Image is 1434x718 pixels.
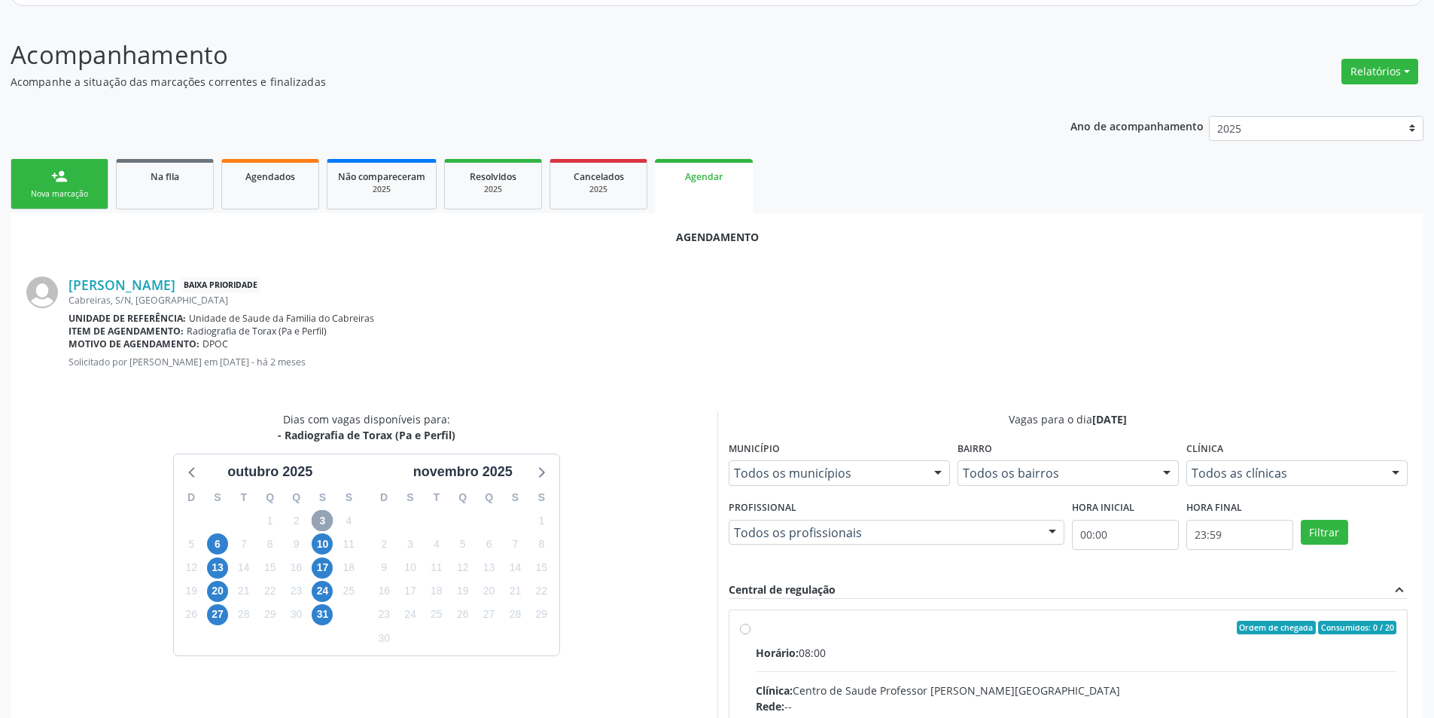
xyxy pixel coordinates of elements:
label: Bairro [958,438,992,461]
div: Q [257,486,283,509]
span: domingo, 2 de novembro de 2025 [373,533,394,555]
label: Hora final [1186,496,1242,520]
span: sábado, 29 de novembro de 2025 [531,604,552,625]
span: quarta-feira, 26 de novembro de 2025 [452,604,473,625]
span: domingo, 5 de outubro de 2025 [181,533,202,555]
span: [DATE] [1092,412,1127,426]
div: T [423,486,449,509]
span: Unidade de Saude da Familia do Cabreiras [189,312,374,325]
span: terça-feira, 14 de outubro de 2025 [233,558,254,579]
span: domingo, 12 de outubro de 2025 [181,558,202,579]
div: Nova marcação [22,188,97,200]
span: domingo, 19 de outubro de 2025 [181,581,202,602]
span: sábado, 22 de novembro de 2025 [531,581,552,602]
span: Cancelados [574,170,624,183]
span: quinta-feira, 2 de outubro de 2025 [286,510,307,531]
span: sexta-feira, 28 de novembro de 2025 [504,604,525,625]
span: sexta-feira, 17 de outubro de 2025 [312,558,333,579]
span: segunda-feira, 6 de outubro de 2025 [207,533,228,555]
span: sexta-feira, 21 de novembro de 2025 [504,581,525,602]
span: terça-feira, 7 de outubro de 2025 [233,533,254,555]
span: domingo, 9 de novembro de 2025 [373,558,394,579]
div: S [397,486,424,509]
span: quinta-feira, 16 de outubro de 2025 [286,558,307,579]
div: T [230,486,257,509]
div: S [205,486,231,509]
span: terça-feira, 28 de outubro de 2025 [233,604,254,625]
span: Rede: [756,699,784,713]
b: Unidade de referência: [69,312,186,325]
span: domingo, 23 de novembro de 2025 [373,604,394,625]
span: Consumidos: 0 / 20 [1318,621,1396,634]
label: Profissional [729,496,796,520]
span: quinta-feira, 20 de novembro de 2025 [479,581,500,602]
div: 2025 [455,184,531,195]
span: quarta-feira, 15 de outubro de 2025 [260,558,281,579]
label: Município [729,438,780,461]
span: sábado, 18 de outubro de 2025 [338,558,359,579]
a: [PERSON_NAME] [69,277,175,293]
div: 08:00 [756,645,1397,661]
div: Q [283,486,309,509]
span: Ordem de chegada [1237,621,1316,634]
span: quarta-feira, 5 de novembro de 2025 [452,533,473,555]
span: Todos os profissionais [734,525,1034,540]
span: segunda-feira, 20 de outubro de 2025 [207,581,228,602]
span: sábado, 1 de novembro de 2025 [531,510,552,531]
span: quarta-feira, 8 de outubro de 2025 [260,533,281,555]
p: Acompanhe a situação das marcações correntes e finalizadas [11,74,1000,90]
span: Agendados [245,170,295,183]
div: -- [756,698,1397,714]
button: Filtrar [1301,520,1348,545]
span: Resolvidos [470,170,516,183]
span: quinta-feira, 13 de novembro de 2025 [479,558,500,579]
span: terça-feira, 4 de novembro de 2025 [426,533,447,555]
span: DPOC [202,338,228,350]
div: Vagas para o dia [729,411,1408,427]
span: segunda-feira, 10 de novembro de 2025 [400,558,421,579]
input: Selecione o horário [1072,520,1179,550]
span: Horário: [756,646,799,660]
span: quinta-feira, 30 de outubro de 2025 [286,604,307,625]
b: Motivo de agendamento: [69,338,199,350]
i: expand_less [1391,582,1408,598]
span: Todos os municípios [734,466,919,481]
span: sábado, 25 de outubro de 2025 [338,581,359,602]
div: S [336,486,362,509]
div: D [371,486,397,509]
span: terça-feira, 18 de novembro de 2025 [426,581,447,602]
div: Q [476,486,502,509]
span: quarta-feira, 1 de outubro de 2025 [260,510,281,531]
label: Clínica [1186,438,1223,461]
span: terça-feira, 21 de outubro de 2025 [233,581,254,602]
span: Agendar [685,170,723,183]
span: sexta-feira, 7 de novembro de 2025 [504,533,525,555]
div: D [178,486,205,509]
label: Hora inicial [1072,496,1134,520]
span: terça-feira, 25 de novembro de 2025 [426,604,447,625]
span: segunda-feira, 17 de novembro de 2025 [400,581,421,602]
span: domingo, 30 de novembro de 2025 [373,628,394,649]
span: quinta-feira, 6 de novembro de 2025 [479,533,500,555]
span: Radiografia de Torax (Pa e Perfil) [187,325,327,338]
div: Cabreiras, S/N, [GEOGRAPHIC_DATA] [69,294,1408,307]
div: Dias com vagas disponíveis para: [278,411,455,443]
span: sábado, 11 de outubro de 2025 [338,533,359,555]
span: sexta-feira, 10 de outubro de 2025 [312,533,333,555]
span: terça-feira, 11 de novembro de 2025 [426,558,447,579]
span: Todos as clínicas [1192,466,1377,481]
span: Baixa Prioridade [181,277,260,293]
span: sexta-feira, 3 de outubro de 2025 [312,510,333,531]
p: Acompanhamento [11,36,1000,74]
div: outubro 2025 [221,462,318,482]
div: S [502,486,528,509]
span: quarta-feira, 29 de outubro de 2025 [260,604,281,625]
div: Centro de Saude Professor [PERSON_NAME][GEOGRAPHIC_DATA] [756,683,1397,698]
p: Ano de acompanhamento [1070,116,1204,135]
span: quarta-feira, 12 de novembro de 2025 [452,558,473,579]
div: S [528,486,555,509]
span: segunda-feira, 27 de outubro de 2025 [207,604,228,625]
span: sábado, 15 de novembro de 2025 [531,558,552,579]
span: Na fila [151,170,179,183]
span: segunda-feira, 3 de novembro de 2025 [400,533,421,555]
